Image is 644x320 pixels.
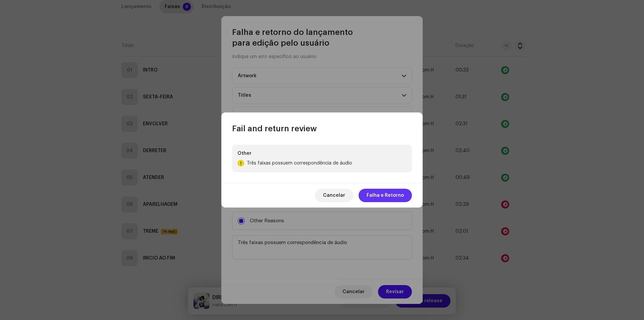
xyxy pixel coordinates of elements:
[232,123,317,134] span: Fail and return review
[237,150,407,157] p: Other
[359,189,412,202] button: Falha e Retorno
[323,189,345,202] span: Cancelar
[247,160,352,167] p: Três faixas possuem correspondência de áudio
[367,189,404,202] span: Falha e Retorno
[315,189,353,202] button: Cancelar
